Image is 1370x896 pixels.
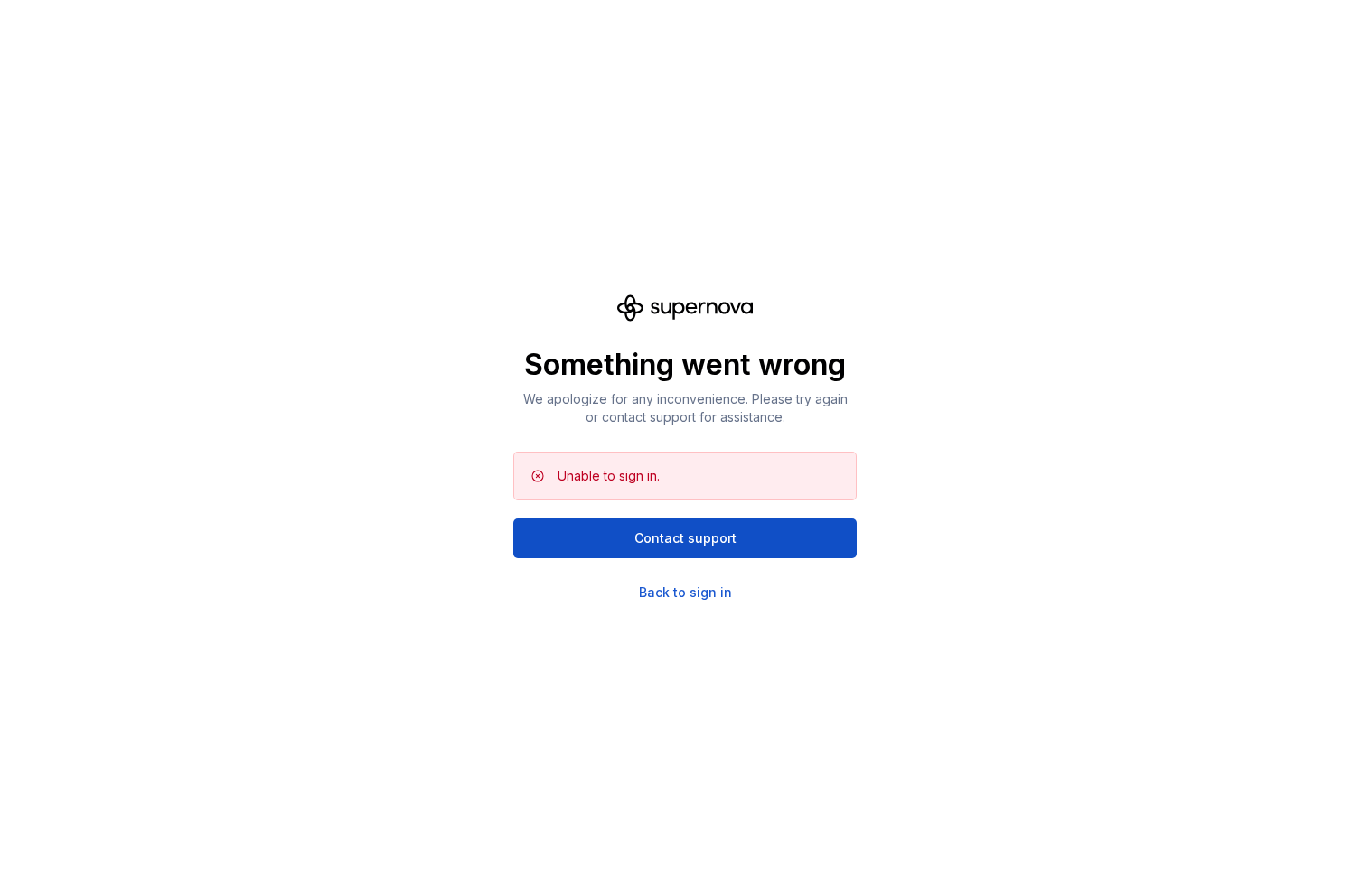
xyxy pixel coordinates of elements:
a: Back to sign in [639,583,732,602]
p: Something went wrong [513,347,857,383]
p: We apologize for any inconvenience. Please try again or contact support for assistance. [513,390,857,426]
button: Contact support [513,518,857,558]
span: Contact support [634,529,737,547]
div: Unable to sign in. [558,467,660,485]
